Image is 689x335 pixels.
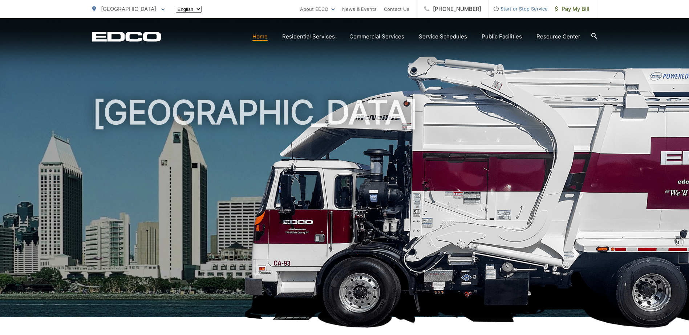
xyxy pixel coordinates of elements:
a: Service Schedules [419,32,467,41]
span: [GEOGRAPHIC_DATA] [101,5,156,12]
span: Pay My Bill [555,5,589,13]
a: Commercial Services [349,32,404,41]
a: Residential Services [282,32,335,41]
h1: [GEOGRAPHIC_DATA] [92,94,597,324]
a: Public Facilities [482,32,522,41]
select: Select a language [176,6,202,13]
a: About EDCO [300,5,335,13]
a: Contact Us [384,5,409,13]
a: EDCD logo. Return to the homepage. [92,32,161,42]
a: Resource Center [536,32,580,41]
a: News & Events [342,5,377,13]
a: Home [252,32,268,41]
